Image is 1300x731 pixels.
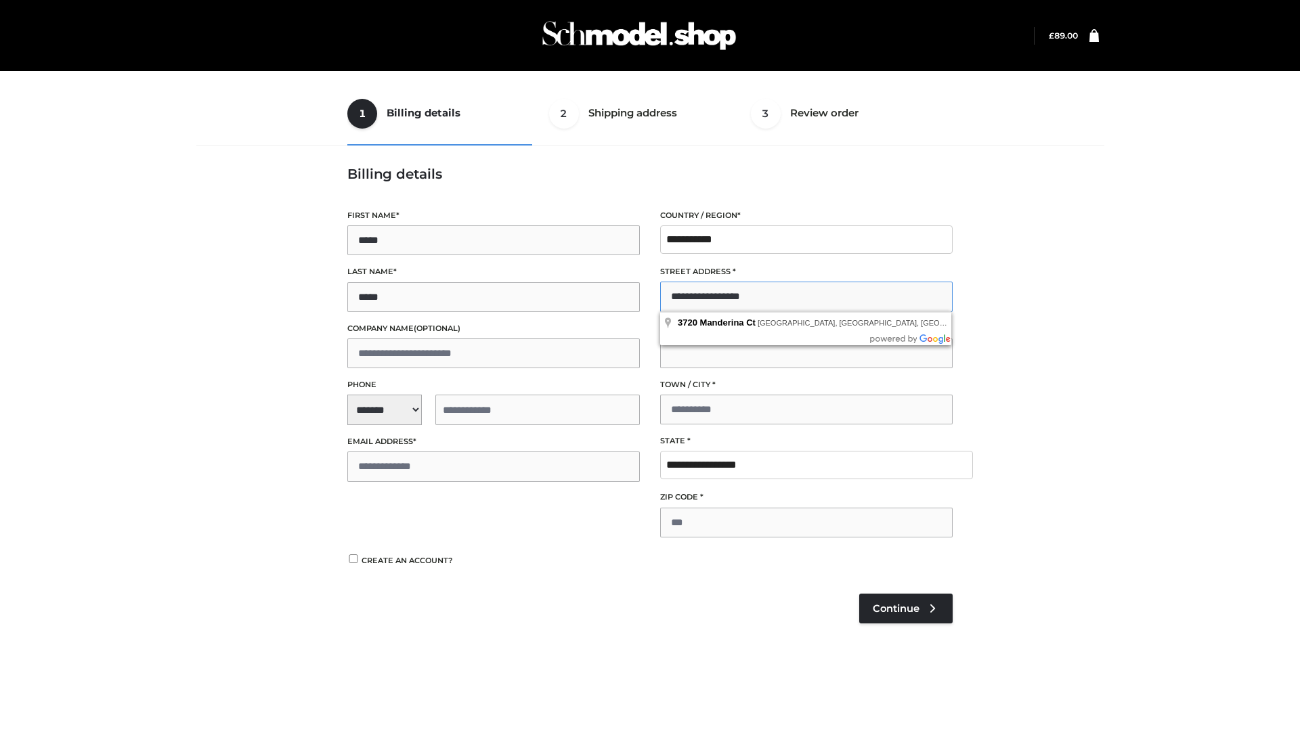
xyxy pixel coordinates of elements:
span: £ [1049,30,1054,41]
h3: Billing details [347,166,953,182]
span: Manderina Ct [700,317,756,328]
label: ZIP Code [660,491,953,504]
bdi: 89.00 [1049,30,1078,41]
span: 3720 [678,317,697,328]
span: [GEOGRAPHIC_DATA], [GEOGRAPHIC_DATA], [GEOGRAPHIC_DATA] [758,319,999,327]
label: Country / Region [660,209,953,222]
a: £89.00 [1049,30,1078,41]
label: Street address [660,265,953,278]
span: Create an account? [362,556,453,565]
label: Email address [347,435,640,448]
label: State [660,435,953,447]
label: Town / City [660,378,953,391]
label: Phone [347,378,640,391]
label: Last name [347,265,640,278]
label: Company name [347,322,640,335]
span: (optional) [414,324,460,333]
input: Create an account? [347,554,360,563]
span: Continue [873,602,919,615]
a: Continue [859,594,953,623]
label: First name [347,209,640,222]
img: Schmodel Admin 964 [538,9,741,62]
